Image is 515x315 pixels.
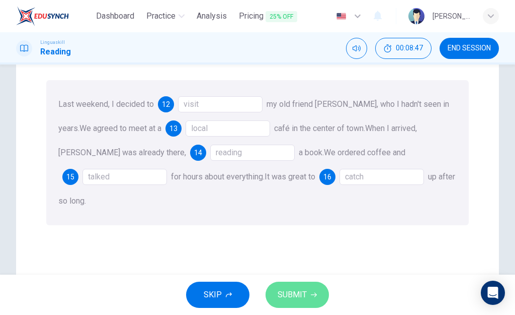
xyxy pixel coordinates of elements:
[171,172,265,181] span: for hours about everything.
[79,123,161,133] span: We agreed to meet at a
[433,10,471,22] div: [PERSON_NAME]
[278,288,307,302] span: SUBMIT
[239,10,297,23] span: Pricing
[335,13,348,20] img: en
[194,149,202,156] span: 14
[448,44,491,52] span: END SESSION
[204,288,222,302] span: SKIP
[16,6,92,26] a: EduSynch logo
[193,7,231,25] button: Analysis
[16,6,69,26] img: EduSynch logo
[162,101,170,108] span: 12
[266,282,329,308] button: SUBMIT
[274,123,365,133] span: café in the center of town.
[299,148,324,157] span: a book.
[235,7,301,26] button: Pricing25% OFF
[265,172,315,181] span: It was great to
[197,10,227,22] span: Analysis
[481,281,505,305] div: Open Intercom Messenger
[178,96,263,112] div: visit
[440,38,499,59] button: END SESSION
[40,46,71,58] h1: Reading
[40,39,65,46] span: Linguaskill
[186,282,249,308] button: SKIP
[375,38,432,59] button: 00:08:47
[323,173,331,180] span: 16
[210,145,295,161] div: reading
[66,173,74,180] span: 15
[58,99,154,109] span: Last weekend, I decided to
[82,169,167,185] div: talked
[339,169,424,185] div: catch
[346,38,367,59] div: Mute
[266,11,297,22] span: 25% OFF
[193,7,231,26] a: Analysis
[169,125,178,132] span: 13
[142,7,189,25] button: Practice
[186,120,270,137] div: local
[92,7,138,25] button: Dashboard
[146,10,176,22] span: Practice
[92,7,138,26] a: Dashboard
[96,10,134,22] span: Dashboard
[396,44,423,52] span: 00:08:47
[375,38,432,59] div: Hide
[408,8,424,24] img: Profile picture
[324,148,405,157] span: We ordered coffee and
